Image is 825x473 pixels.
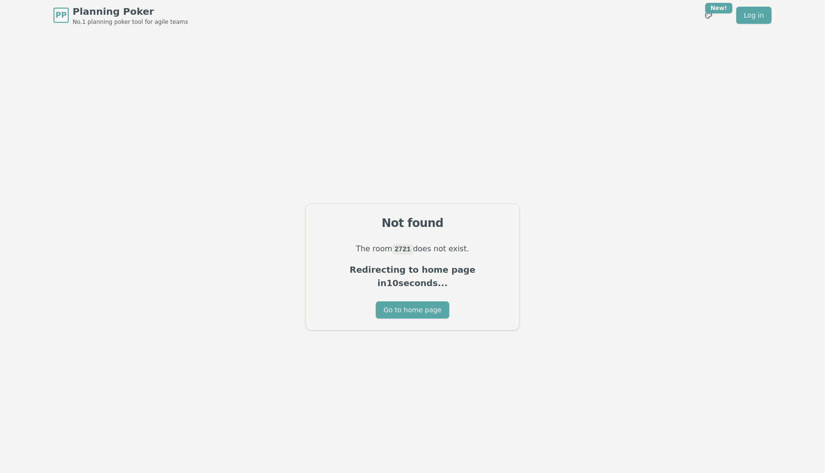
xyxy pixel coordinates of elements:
[376,301,449,319] button: Go to home page
[392,244,413,255] code: 2721
[73,5,188,18] span: Planning Poker
[736,7,772,24] a: Log in
[317,242,508,256] p: The room does not exist.
[705,3,732,13] div: New!
[700,7,717,24] button: New!
[317,216,508,231] div: Not found
[55,10,66,21] span: PP
[73,18,188,26] span: No.1 planning poker tool for agile teams
[53,5,188,26] a: PPPlanning PokerNo.1 planning poker tool for agile teams
[317,263,508,290] p: Redirecting to home page in 10 seconds...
